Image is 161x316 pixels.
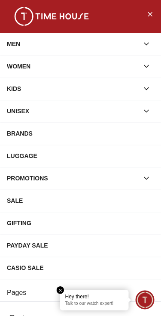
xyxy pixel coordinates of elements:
div: WOMEN [7,59,139,74]
div: Chat Widget [136,291,155,310]
em: Close tooltip [57,286,64,294]
div: BRANDS [7,126,154,141]
div: KIDS [7,81,139,96]
div: PROMOTIONS [7,170,139,186]
button: Close Menu [143,7,157,21]
div: CASIO SALE [7,260,154,276]
div: MEN [7,36,139,52]
img: ... [9,7,94,26]
div: PAYDAY SALE [7,238,154,253]
div: Hey there! [65,293,124,300]
p: Talk to our watch expert! [65,301,124,307]
div: LUGGAGE [7,148,154,164]
div: SALE [7,193,154,208]
div: UNISEX [7,103,139,119]
div: GIFTING [7,215,154,231]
